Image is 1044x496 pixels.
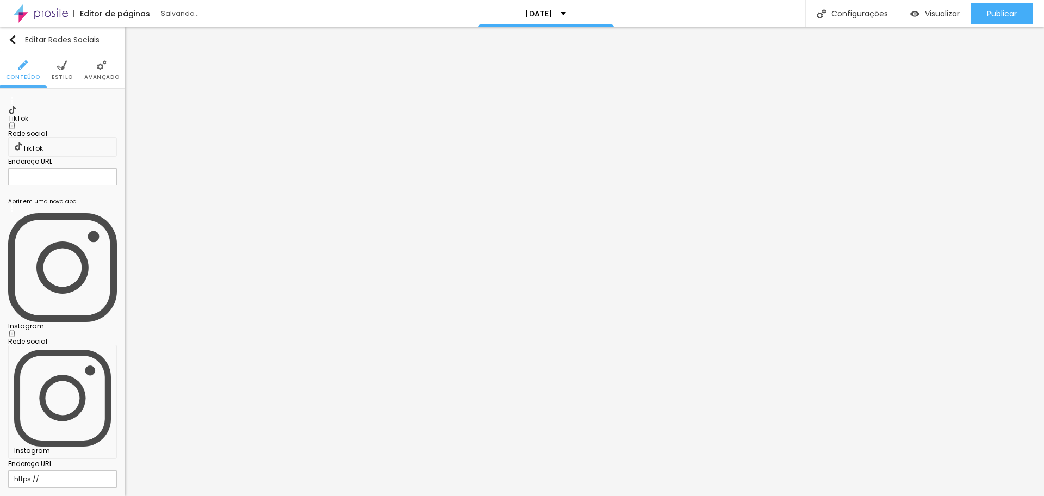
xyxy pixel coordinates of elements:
[8,213,117,322] img: Instagram
[14,350,111,447] img: Instagram
[8,129,47,138] span: Rede social
[8,122,16,129] img: Icone
[8,323,117,330] div: Instagram
[971,3,1033,24] button: Publicar
[899,3,971,24] button: Visualizar
[97,60,107,70] img: Icone
[125,27,1044,496] iframe: Editor
[8,199,77,204] div: Abrir em uma nova aba
[84,75,119,80] span: Avançado
[161,10,286,17] div: Salvando...
[8,459,117,469] label: Endereço URL
[925,9,960,18] span: Visualizar
[817,9,826,18] img: Icone
[18,60,28,70] img: Icone
[73,10,150,17] div: Editor de páginas
[8,97,16,104] img: Icone
[987,9,1017,18] span: Publicar
[8,330,16,337] img: Icone
[8,204,16,212] img: Icone
[8,157,117,166] label: Endereço URL
[8,35,100,44] div: Editar Redes Sociais
[6,75,40,80] span: Conteúdo
[14,142,111,152] div: TikTok
[525,10,552,17] p: [DATE]
[52,75,73,80] span: Estilo
[14,142,23,151] img: TikTok
[8,337,47,346] span: Rede social
[910,9,919,18] img: view-1.svg
[14,350,111,454] div: Instagram
[8,35,17,44] img: Icone
[57,60,67,70] img: Icone
[8,106,17,114] img: TikTok
[8,115,117,122] div: TikTok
